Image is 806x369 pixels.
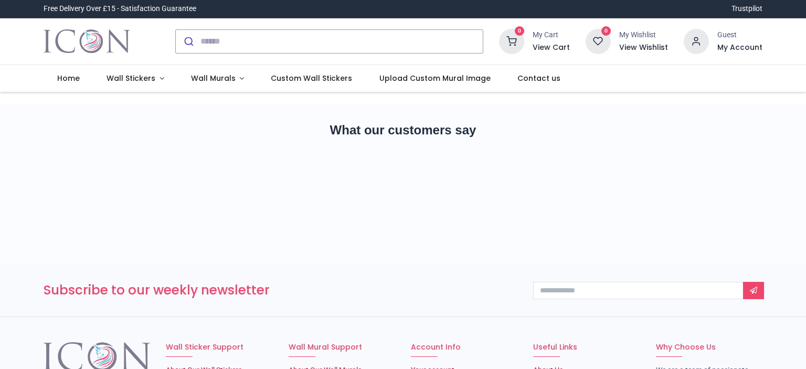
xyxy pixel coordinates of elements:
[176,30,200,53] button: Submit
[586,36,611,45] a: 0
[619,30,668,40] div: My Wishlist
[93,65,177,92] a: Wall Stickers
[499,36,524,45] a: 0
[57,73,80,83] span: Home
[601,26,611,36] sup: 0
[656,342,762,353] h6: Why Choose Us
[271,73,352,83] span: Custom Wall Stickers
[411,342,517,353] h6: Account Info
[619,43,668,53] a: View Wishlist
[731,4,762,14] a: Trustpilot
[44,4,196,14] div: Free Delivery Over £15 - Satisfaction Guarantee
[44,27,130,56] img: Icon Wall Stickers
[533,43,570,53] a: View Cart
[517,73,560,83] span: Contact us
[44,121,762,139] h2: What our customers say
[717,30,762,40] div: Guest
[44,157,762,231] iframe: Customer reviews powered by Trustpilot
[717,43,762,53] a: My Account
[191,73,236,83] span: Wall Murals
[166,342,272,353] h6: Wall Sticker Support
[515,26,525,36] sup: 0
[289,342,395,353] h6: Wall Mural Support
[107,73,155,83] span: Wall Stickers
[533,342,640,353] h6: Useful Links
[44,281,517,299] h3: Subscribe to our weekly newsletter
[379,73,491,83] span: Upload Custom Mural Image
[533,30,570,40] div: My Cart
[44,27,130,56] a: Logo of Icon Wall Stickers
[177,65,258,92] a: Wall Murals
